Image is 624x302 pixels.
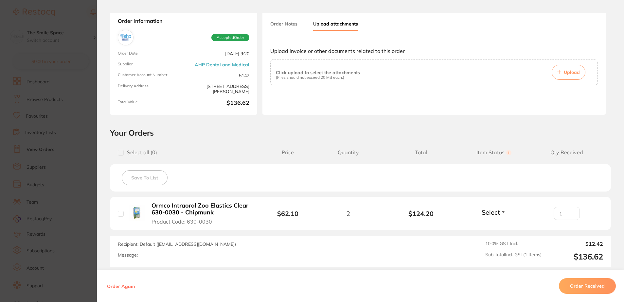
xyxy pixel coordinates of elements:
span: Product Code: 630-0030 [152,219,212,225]
b: $124.20 [385,210,457,217]
h2: Your Orders [110,128,611,138]
img: AHP Dental and Medical [119,31,132,44]
p: Message from Restocq, sent 3h ago [28,115,116,121]
span: 10.0 % GST Incl. [485,241,542,247]
span: 5147 [186,73,249,78]
div: Hi [PERSON_NAME], Starting [DATE], we’re making some updates to our product offerings on the Rest... [28,14,116,65]
span: Quantity [312,149,384,156]
span: Select all ( 0 ) [124,149,157,156]
button: Upload [552,65,585,80]
b: $62.10 [277,210,298,218]
span: Total [385,149,457,156]
strong: Order Information [118,18,249,25]
span: Supplier [118,62,181,67]
span: Item Status [457,149,530,156]
div: Simply reply to this message and we’ll be in touch to guide you through these next steps. We are ... [28,104,116,143]
span: [STREET_ADDRESS][PERSON_NAME] [186,84,249,94]
span: 2 [346,210,350,217]
span: Accepted Order [211,34,249,41]
p: Upload invoice or other documents related to this order [270,48,598,54]
span: Sub Total Incl. GST ( 1 Items) [485,252,542,261]
img: Profile image for Restocq [15,16,25,26]
label: Message: [118,252,138,258]
p: Click upload to select the attachments [276,70,360,75]
span: Recipient: Default ( [EMAIL_ADDRESS][DOMAIN_NAME] ) [118,241,236,247]
button: Ormco Intraoral Zoo Elastics Clear 630-0030 - Chipmunk Product Code: 630-0030 [150,202,254,225]
span: Customer Account Number [118,73,181,78]
output: $12.42 [547,241,603,247]
span: Select [482,208,500,216]
span: Order Date [118,51,181,57]
button: Order Again [105,283,137,289]
button: Order Notes [270,18,297,30]
b: Ormco Intraoral Zoo Elastics Clear 630-0030 - Chipmunk [152,202,252,216]
span: Delivery Address [118,84,181,94]
a: AHP Dental and Medical [195,62,249,67]
button: Upload attachments [313,18,358,31]
span: Qty Received [530,149,603,156]
div: Message content [28,14,116,112]
button: Select [480,208,508,216]
img: Ormco Intraoral Zoo Elastics Clear 630-0030 - Chipmunk [129,205,145,221]
span: Price [263,149,312,156]
b: $136.62 [186,100,249,107]
span: [DATE] 9:20 [186,51,249,57]
div: message notification from Restocq, 3h ago. Hi Leana, Starting 11 August, we’re making some update... [10,10,121,125]
p: (Files should not exceed 20 MB each.) [276,75,360,80]
button: Order Received [559,278,616,294]
button: Save To List [122,170,168,185]
div: We’re committed to ensuring a smooth transition for you! Our team is standing by to help you with... [28,69,116,101]
span: Upload [564,69,580,75]
input: Qty [554,207,580,220]
span: Total Value [118,100,181,107]
output: $136.62 [547,252,603,261]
